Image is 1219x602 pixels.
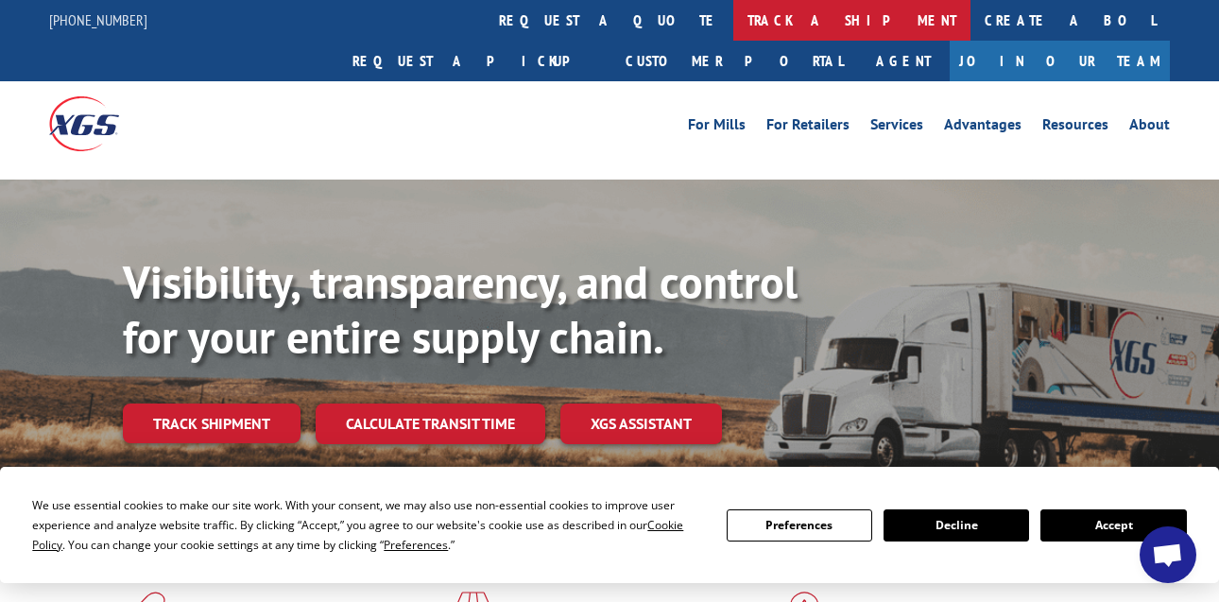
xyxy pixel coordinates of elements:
div: We use essential cookies to make our site work. With your consent, we may also use non-essential ... [32,495,703,555]
button: Preferences [727,509,872,542]
a: Request a pickup [338,41,611,81]
a: Resources [1042,117,1108,138]
div: Open chat [1140,526,1196,583]
a: Services [870,117,923,138]
a: Customer Portal [611,41,857,81]
a: [PHONE_NUMBER] [49,10,147,29]
a: Track shipment [123,404,300,443]
a: XGS ASSISTANT [560,404,722,444]
a: For Retailers [766,117,850,138]
a: Join Our Team [950,41,1170,81]
button: Decline [884,509,1029,542]
a: Advantages [944,117,1022,138]
b: Visibility, transparency, and control for your entire supply chain. [123,252,798,366]
a: About [1129,117,1170,138]
a: Agent [857,41,950,81]
span: Preferences [384,537,448,553]
button: Accept [1040,509,1186,542]
a: Calculate transit time [316,404,545,444]
a: For Mills [688,117,746,138]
